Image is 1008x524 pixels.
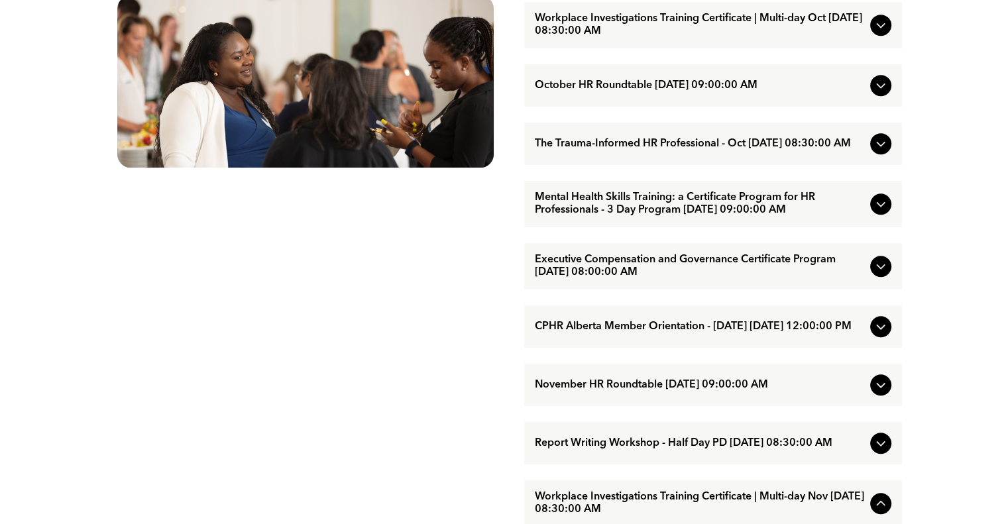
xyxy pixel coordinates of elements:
span: The Trauma-Informed HR Professional - Oct [DATE] 08:30:00 AM [535,138,865,150]
span: November HR Roundtable [DATE] 09:00:00 AM [535,379,865,392]
span: CPHR Alberta Member Orientation - [DATE] [DATE] 12:00:00 PM [535,321,865,333]
span: Workplace Investigations Training Certificate | Multi-day Oct [DATE] 08:30:00 AM [535,13,865,38]
span: Executive Compensation and Governance Certificate Program [DATE] 08:00:00 AM [535,254,865,279]
span: Mental Health Skills Training: a Certificate Program for HR Professionals - 3 Day Program [DATE] ... [535,191,865,217]
span: October HR Roundtable [DATE] 09:00:00 AM [535,79,865,92]
span: Workplace Investigations Training Certificate | Multi-day Nov [DATE] 08:30:00 AM [535,491,865,516]
span: Report Writing Workshop - Half Day PD [DATE] 08:30:00 AM [535,437,865,450]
